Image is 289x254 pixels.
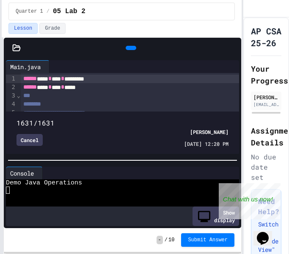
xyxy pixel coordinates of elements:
[193,207,239,226] div: Show display
[253,220,281,246] iframe: chat widget
[188,237,228,243] span: Submit Answer
[253,101,279,108] div: [EMAIL_ADDRESS][DOMAIN_NAME]
[253,93,279,101] div: [PERSON_NAME]
[6,109,17,117] div: 5
[219,183,281,219] iframe: chat widget
[6,169,38,178] div: Console
[6,100,17,109] div: 4
[181,233,234,247] button: Submit Answer
[17,92,21,99] span: Fold line
[47,8,50,15] span: /
[6,62,45,71] div: Main.java
[6,179,82,187] span: Demo Java Operations
[251,125,281,148] h2: Assignment Details
[17,118,228,128] div: 1631/1631
[168,237,174,243] span: 10
[17,134,43,146] div: Cancel
[6,60,50,73] div: Main.java
[6,167,43,179] div: Console
[6,92,17,100] div: 3
[53,6,85,17] span: 05 Lab 2
[39,23,66,34] button: Grade
[165,237,168,243] span: /
[8,23,38,34] button: Lesson
[6,83,17,92] div: 2
[251,63,281,87] h2: Your Progress
[251,152,281,182] div: No due date set
[157,236,163,244] span: -
[184,140,228,148] span: [DATE] 12:20 PM
[251,25,281,49] h1: AP CSA 25-26
[16,8,43,15] span: Quarter 1
[6,75,17,83] div: 1
[190,128,228,136] div: [PERSON_NAME]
